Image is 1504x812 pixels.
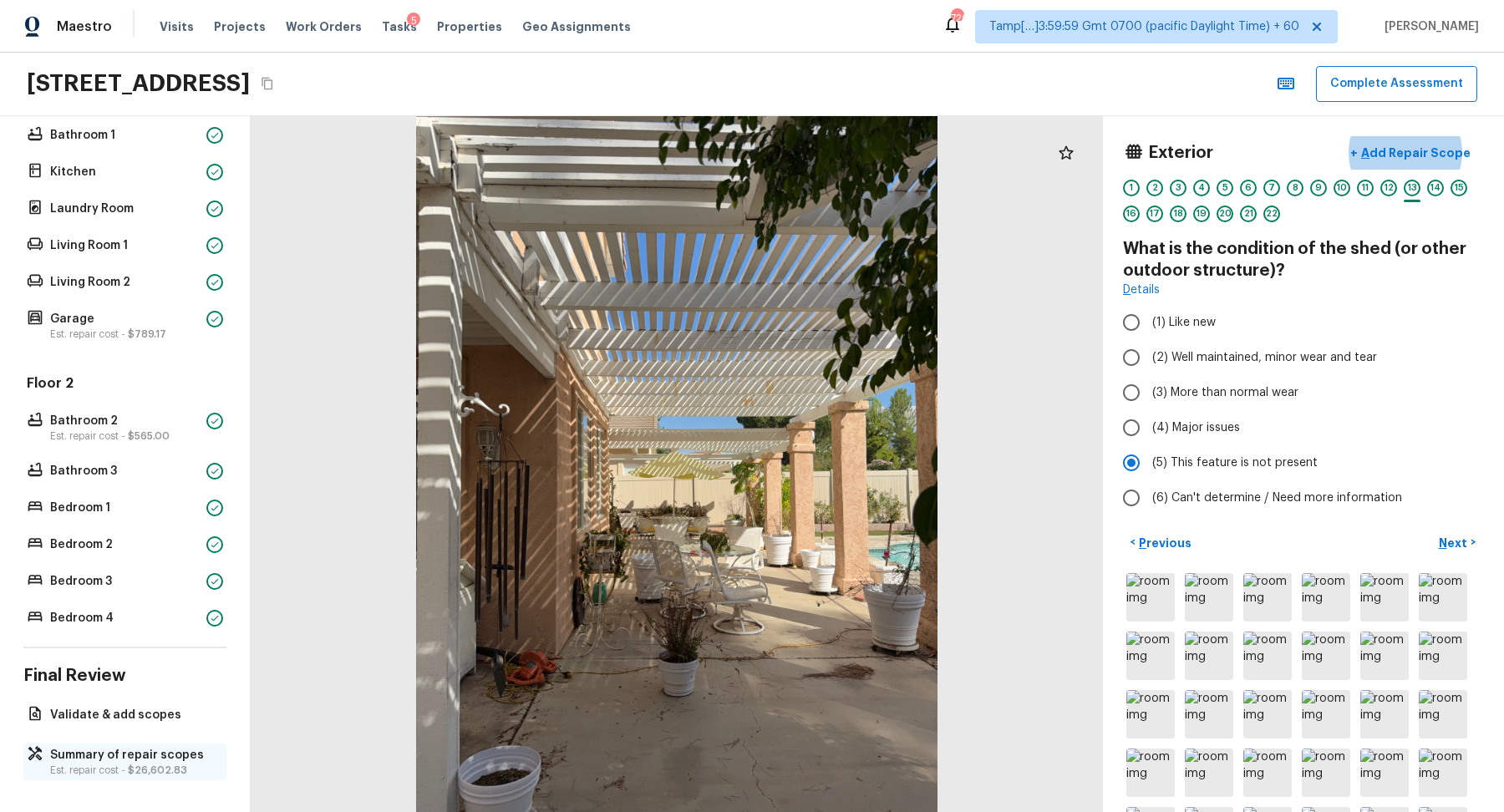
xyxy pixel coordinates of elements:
p: Living Room 2 [50,274,200,291]
div: 22 [1263,206,1280,222]
img: room img [1185,573,1233,622]
span: [PERSON_NAME] [1378,18,1479,35]
img: room img [1185,749,1233,797]
div: 17 [1146,206,1163,222]
div: 20 [1217,206,1233,222]
p: Bedroom 3 [50,573,200,590]
img: room img [1126,749,1175,797]
div: 14 [1427,180,1444,196]
img: room img [1419,749,1467,797]
img: room img [1243,632,1292,680]
button: Copy Address [257,73,278,94]
h4: What is the condition of the shed (or other outdoor structure)? [1123,238,1484,282]
img: room img [1185,690,1233,738]
p: Previous [1136,535,1192,551]
div: 2 [1146,180,1163,196]
img: room img [1126,632,1175,680]
div: 16 [1123,206,1140,222]
span: Work Orders [286,18,362,35]
p: Bedroom 1 [50,500,200,516]
span: $26,602.83 [128,765,187,775]
img: room img [1419,632,1467,680]
button: Complete Assessment [1316,66,1477,102]
p: Bathroom 3 [50,463,200,480]
p: Est. repair cost - [50,764,216,777]
p: Validate & add scopes [50,707,216,723]
p: Next [1439,535,1471,551]
div: 3 [1170,180,1186,196]
div: 5 [407,13,420,29]
span: (2) Well maintained, minor wear and tear [1152,349,1377,366]
h4: Exterior [1148,142,1213,164]
img: room img [1126,690,1175,738]
img: room img [1302,690,1350,738]
div: 11 [1357,180,1374,196]
h5: Floor 2 [23,374,226,396]
img: room img [1360,690,1409,738]
div: 7 [1263,180,1280,196]
span: (4) Major issues [1152,419,1240,436]
p: Summary of repair scopes [50,747,216,764]
div: 10 [1334,180,1350,196]
div: 1 [1123,180,1140,196]
p: Bathroom 1 [50,127,200,144]
div: 720 [951,10,963,27]
p: Living Room 1 [50,237,200,254]
p: Est. repair cost - [50,429,200,443]
span: Properties [437,18,502,35]
p: Bedroom 4 [50,610,200,627]
div: 15 [1451,180,1467,196]
p: Kitchen [50,164,200,180]
div: 6 [1240,180,1257,196]
h4: Final Review [23,665,226,687]
span: Tamp[…]3:59:59 Gmt 0700 (pacific Daylight Time) + 60 [989,18,1299,35]
div: 4 [1193,180,1210,196]
img: room img [1360,573,1409,622]
div: 18 [1170,206,1186,222]
a: Details [1123,282,1160,298]
span: $565.00 [128,431,170,441]
p: Add Repair Scope [1358,145,1471,161]
img: room img [1419,690,1467,738]
img: room img [1360,749,1409,797]
p: Laundry Room [50,200,200,217]
span: (6) Can't determine / Need more information [1152,490,1402,506]
span: (5) This feature is not present [1152,454,1318,471]
span: Projects [214,18,266,35]
span: Maestro [57,18,112,35]
div: 5 [1217,180,1233,196]
img: room img [1243,690,1292,738]
div: 21 [1240,206,1257,222]
div: 8 [1287,180,1303,196]
button: Next> [1430,529,1484,556]
div: 12 [1380,180,1397,196]
img: room img [1185,632,1233,680]
img: room img [1302,749,1350,797]
img: room img [1126,573,1175,622]
img: room img [1302,573,1350,622]
p: Garage [50,311,200,327]
p: Est. repair cost - [50,327,200,341]
button: +Add Repair Scope [1337,136,1484,170]
button: <Previous [1123,529,1198,556]
span: (1) Like new [1152,314,1216,331]
div: 9 [1310,180,1327,196]
span: Tasks [382,21,417,33]
h2: [STREET_ADDRESS] [27,69,250,99]
span: (3) More than normal wear [1152,384,1298,401]
p: Bedroom 2 [50,536,200,553]
div: 13 [1404,180,1420,196]
span: Geo Assignments [522,18,631,35]
img: room img [1302,632,1350,680]
div: 19 [1193,206,1210,222]
img: room img [1419,573,1467,622]
span: Visits [160,18,194,35]
span: $789.17 [128,329,166,339]
img: room img [1243,573,1292,622]
p: Bathroom 2 [50,413,200,429]
img: room img [1360,632,1409,680]
img: room img [1243,749,1292,797]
